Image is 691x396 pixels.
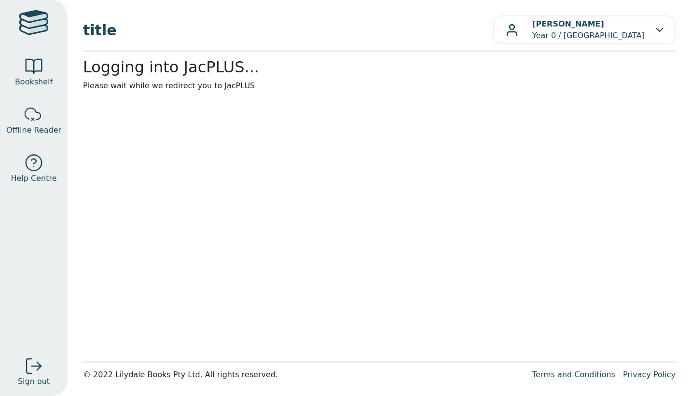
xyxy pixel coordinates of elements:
[11,173,56,184] span: Help Centre
[493,15,676,44] button: [PERSON_NAME]Year 0 / [GEOGRAPHIC_DATA]
[623,370,676,379] a: Privacy Policy
[532,370,615,379] a: Terms and Conditions
[83,58,676,76] h2: Logging into JacPLUS...
[83,369,525,381] div: © 2022 Lilydale Books Pty Ltd. All rights reserved.
[83,19,493,41] span: title
[15,76,53,88] span: Bookshelf
[6,124,61,136] span: Offline Reader
[83,80,676,92] p: Please wait while we redirect you to JacPLUS
[18,376,50,387] span: Sign out
[532,19,604,28] b: [PERSON_NAME]
[532,18,645,41] p: Year 0 / [GEOGRAPHIC_DATA]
